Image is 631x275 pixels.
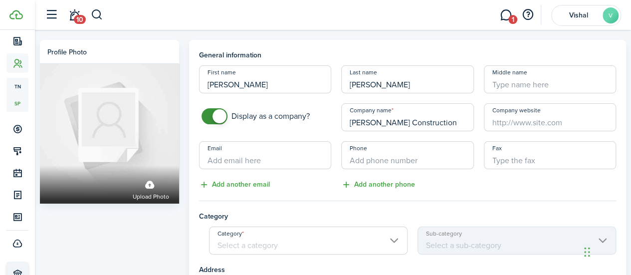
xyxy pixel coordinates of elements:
span: 1 [508,15,517,24]
button: Open sidebar [42,5,61,24]
input: Type name here [484,65,616,93]
label: Upload photo [133,176,169,202]
input: Add email here [199,141,331,169]
img: TenantCloud [9,10,23,19]
input: Type name here [341,103,473,131]
h4: General information [199,50,616,60]
span: Vishal [559,12,599,19]
input: Type name here [199,65,331,93]
input: Select a category [209,227,408,255]
a: Notifications [65,2,84,28]
span: 10 [74,15,86,24]
a: tn [6,78,28,95]
iframe: Chat Widget [581,227,631,275]
button: Add another phone [341,179,415,191]
a: Messaging [496,2,515,28]
h4: Category [199,211,616,222]
avatar-text: V [603,7,619,23]
input: Add phone number [341,141,473,169]
button: Open resource center [519,6,536,23]
h4: Address [199,265,616,275]
input: http://www.site.com [484,103,616,131]
button: Add another email [199,179,270,191]
input: Type name here [341,65,473,93]
input: Type the fax [484,141,616,169]
div: Profile photo [47,47,87,57]
div: Drag [584,237,590,267]
a: sp [6,95,28,112]
button: Search [91,6,103,23]
span: Upload photo [133,192,169,202]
